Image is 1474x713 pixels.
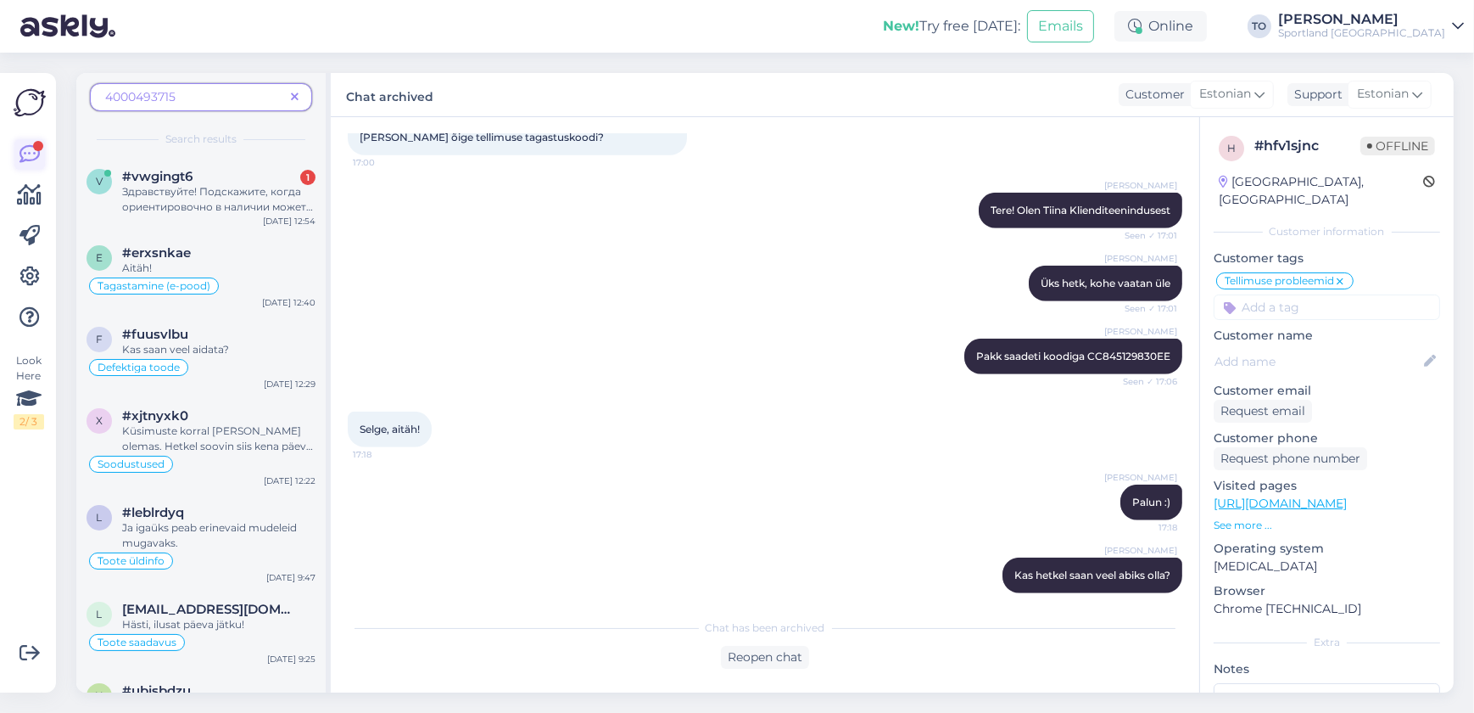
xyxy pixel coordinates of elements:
div: Request phone number [1214,447,1367,470]
span: Defektiga toode [98,362,180,373]
p: Browser [1214,582,1440,600]
p: Visited pages [1214,477,1440,495]
div: [GEOGRAPHIC_DATA], [GEOGRAPHIC_DATA] [1219,173,1423,209]
span: x [96,414,103,427]
span: Search results [165,132,237,147]
span: Toote üldinfo [98,556,165,566]
span: Kas saan veel aidata? [122,343,229,356]
span: Ja igaüks peab erinevaid mudeleid mugavaks. [122,521,297,549]
span: [PERSON_NAME] [1104,252,1177,265]
label: Chat archived [346,83,433,106]
div: # hfv1sjnc [1254,136,1360,156]
span: [PERSON_NAME] [1104,471,1177,484]
span: l [97,511,103,524]
span: l [97,608,103,620]
span: Estonian [1199,85,1251,104]
span: u [95,689,103,702]
a: [PERSON_NAME]Sportland [GEOGRAPHIC_DATA] [1278,13,1464,40]
p: [MEDICAL_DATA] [1214,558,1440,575]
span: Seen ✓ 17:01 [1114,229,1177,242]
b: New! [883,18,919,34]
p: Customer tags [1214,250,1440,267]
span: Hästi, ilusat päeva jätku! [122,618,244,631]
button: Emails [1027,10,1094,42]
div: Sportland [GEOGRAPHIC_DATA] [1278,26,1445,40]
span: Küsimuste korral [PERSON_NAME] olemas. Hetkel soovin siis kena päeva jätku Teile! [122,424,313,468]
div: [DATE] 12:54 [263,215,315,227]
span: [PERSON_NAME] [1104,325,1177,338]
div: Customer information [1214,224,1440,239]
p: See more ... [1214,518,1440,533]
div: Customer [1119,86,1185,104]
span: Kas hetkel saan veel abiks olla? [1014,569,1170,581]
span: 17:18 [1114,594,1177,607]
span: Seen ✓ 17:01 [1114,302,1177,315]
div: Extra [1214,635,1440,650]
div: [DATE] 9:25 [267,653,315,665]
p: Customer email [1214,382,1440,400]
span: 17:18 [353,448,416,461]
p: Customer name [1214,327,1440,345]
a: [URL][DOMAIN_NAME] [1214,496,1347,511]
span: Seen ✓ 17:06 [1114,375,1177,388]
p: Customer phone [1214,429,1440,447]
span: e [96,251,103,264]
div: Support [1287,86,1343,104]
span: #fuusvlbu [122,327,188,342]
input: Add name [1214,352,1421,371]
span: Estonian [1357,85,1409,104]
span: [PERSON_NAME] [1104,179,1177,192]
span: Tellimuse probleemid [1225,276,1334,286]
span: Aitäh! [122,261,152,274]
span: 17:18 [1114,521,1177,534]
span: Üks hetk, kohe vaatan üle [1041,277,1170,289]
span: 17:00 [353,156,416,169]
span: #ubisbdzu [122,683,191,699]
div: TO [1248,14,1271,38]
span: Toote saadavus [98,637,176,648]
span: Здравствуйте! Подскажите, когда ориентировочно в наличии может появится этот товар по ссылке разм... [122,185,313,244]
span: #erxsnkae [122,245,191,261]
span: #leblrdyq [122,505,184,520]
span: #xjtnyxk0 [122,408,188,424]
div: [PERSON_NAME] [1278,13,1445,26]
span: Tagastamine (e-pood) [98,281,210,291]
span: h [1227,142,1236,154]
img: Askly Logo [14,87,46,119]
div: Request email [1214,400,1312,423]
div: Try free [DATE]: [883,16,1020,36]
span: Selge, aitäh! [360,423,420,435]
div: Online [1114,11,1207,42]
div: 2 / 3 [14,414,44,429]
span: v [96,175,103,188]
span: 4000493715 [105,89,176,104]
p: Operating system [1214,540,1440,558]
span: Soodustused [98,459,165,469]
p: Notes [1214,660,1440,678]
span: f [96,333,103,345]
input: Add a tag [1214,295,1440,320]
div: [DATE] 12:22 [264,474,315,487]
span: Offline [1360,137,1435,155]
div: Reopen chat [721,646,809,669]
span: liisvoit@outlook.com [122,602,299,617]
span: Tere! Olen Tiina Klienditeenindusest [991,204,1170,216]
div: [DATE] 12:40 [262,296,315,309]
div: [DATE] 9:47 [266,571,315,584]
span: #vwgingt6 [122,169,193,184]
div: 1 [300,170,315,185]
div: Look Here [14,353,44,429]
p: Chrome [TECHNICAL_ID] [1214,600,1440,618]
span: [PERSON_NAME] [1104,544,1177,557]
span: Chat has been archived [706,620,825,636]
span: Palun :) [1132,496,1170,508]
span: Pakk saadeti koodiga CC845129830EE [976,350,1170,362]
div: [DATE] 12:29 [264,378,315,390]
